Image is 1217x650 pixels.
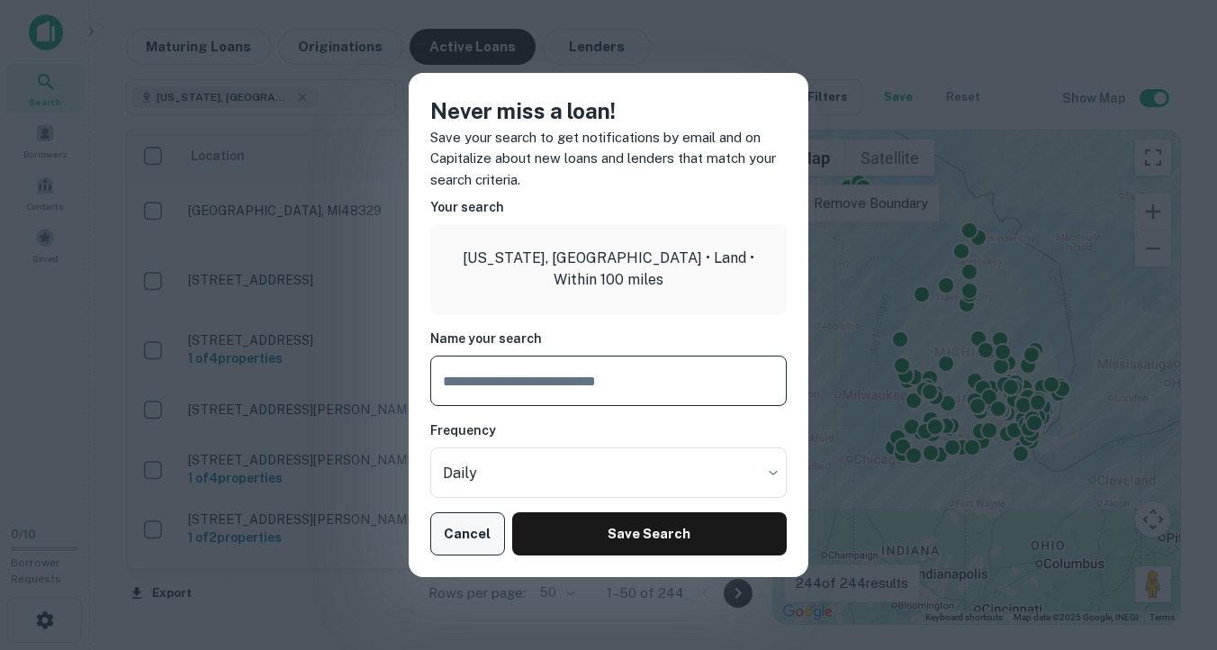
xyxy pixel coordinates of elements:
[430,127,787,191] p: Save your search to get notifications by email and on Capitalize about new loans and lenders that...
[1127,506,1217,592] iframe: Chat Widget
[430,447,787,498] div: Without label
[430,420,787,440] h6: Frequency
[430,95,787,127] h4: Never miss a loan!
[430,329,787,348] h6: Name your search
[512,512,787,555] button: Save Search
[430,512,505,555] button: Cancel
[430,197,787,217] h6: Your search
[445,248,772,291] p: [US_STATE], [GEOGRAPHIC_DATA] • Land • Within 100 miles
